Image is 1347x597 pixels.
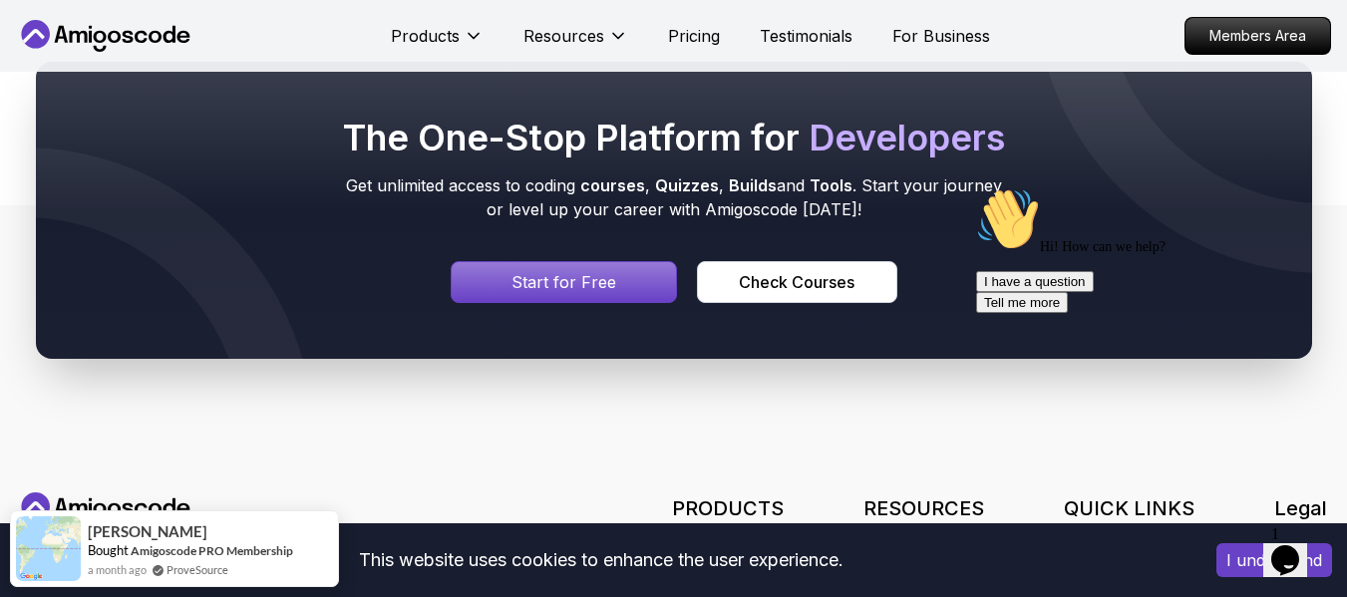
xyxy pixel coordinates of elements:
iframe: chat widget [968,179,1327,507]
div: 👋Hi! How can we help?I have a questionTell me more [8,8,367,134]
button: Accept cookies [1216,543,1332,577]
p: Members Area [1185,18,1330,54]
h3: QUICK LINKS [1064,494,1194,522]
p: Resources [523,24,604,48]
a: Courses page [697,261,896,303]
h3: RESOURCES [863,494,984,522]
span: [PERSON_NAME] [88,523,207,540]
span: Tools [810,175,852,195]
button: Products [391,24,484,64]
h3: Legal [1274,494,1331,522]
span: Bought [88,542,129,558]
span: Hi! How can we help? [8,60,197,75]
span: a month ago [88,561,147,578]
span: Developers [809,116,1005,159]
p: Products [391,24,460,48]
h2: The One-Stop Platform for [339,118,1009,157]
a: ProveSource [167,561,228,578]
a: For Business [892,24,990,48]
span: courses [580,175,645,195]
img: :wave: [8,8,72,72]
span: Quizzes [655,175,719,195]
h3: PRODUCTS [672,494,784,522]
button: Check Courses [697,261,896,303]
button: I have a question [8,92,126,113]
button: Tell me more [8,113,100,134]
p: Get unlimited access to coding , , and . Start your journey or level up your career with Amigosco... [339,173,1009,221]
a: Signin page [451,261,678,303]
div: This website uses cookies to enhance the user experience. [15,538,1186,582]
img: provesource social proof notification image [16,516,81,581]
iframe: chat widget [1263,517,1327,577]
button: Resources [523,24,628,64]
a: Testimonials [760,24,852,48]
a: Amigoscode PRO Membership [131,543,293,558]
p: Start for Free [511,270,616,294]
span: Builds [729,175,777,195]
a: Pricing [668,24,720,48]
a: Members Area [1184,17,1331,55]
div: Check Courses [739,270,854,294]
